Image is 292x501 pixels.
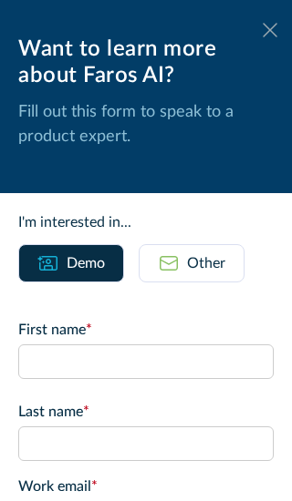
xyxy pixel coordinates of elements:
div: Other [187,252,225,274]
div: I'm interested in... [18,211,274,233]
label: Last name [18,401,274,423]
label: Work email [18,475,274,497]
div: Demo [67,252,105,274]
div: Want to learn more about Faros AI? [18,36,274,89]
label: First name [18,319,274,341]
p: Fill out this form to speak to a product expert. [18,100,274,149]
